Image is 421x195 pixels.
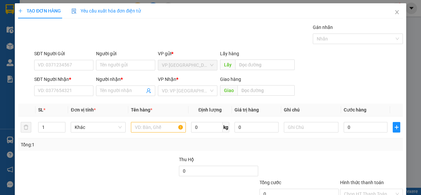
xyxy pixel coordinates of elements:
span: VP Nhận [158,77,176,82]
span: Giao [220,85,237,96]
span: Cước hàng [344,107,366,112]
input: Dọc đường [237,85,294,96]
span: SL [38,107,43,112]
span: close [394,10,400,15]
div: VP gửi [158,50,217,57]
span: kg [223,122,229,133]
span: Thu Hộ [179,157,194,162]
div: SĐT Người Gửi [34,50,93,57]
input: Dọc đường [235,60,294,70]
input: Ghi Chú [284,122,338,133]
div: Người gửi [96,50,155,57]
span: Khác [75,122,122,132]
button: Close [388,3,406,22]
span: Định lượng [198,107,222,112]
div: Người nhận [96,76,155,83]
span: Tên hàng [131,107,152,112]
span: Giao hàng [220,77,241,82]
span: Yêu cầu xuất hóa đơn điện tử [71,8,141,13]
label: Gán nhãn [313,25,333,30]
input: VD: Bàn, Ghế [131,122,186,133]
span: TẠO ĐƠN HÀNG [18,8,61,13]
div: Tổng: 1 [21,141,163,148]
div: SĐT Người Nhận [34,76,93,83]
span: Lấy hàng [220,51,239,56]
img: icon [71,9,77,14]
span: plus [18,9,23,13]
span: plus [393,125,400,130]
span: Tổng cước [260,180,281,185]
span: VP Đà Lạt [162,60,213,70]
th: Ghi chú [281,104,341,116]
label: Hình thức thanh toán [340,180,384,185]
button: plus [393,122,400,133]
span: user-add [146,88,151,93]
button: delete [21,122,31,133]
span: Lấy [220,60,235,70]
span: Đơn vị tính [71,107,95,112]
span: Giá trị hàng [235,107,259,112]
input: 0 [235,122,278,133]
